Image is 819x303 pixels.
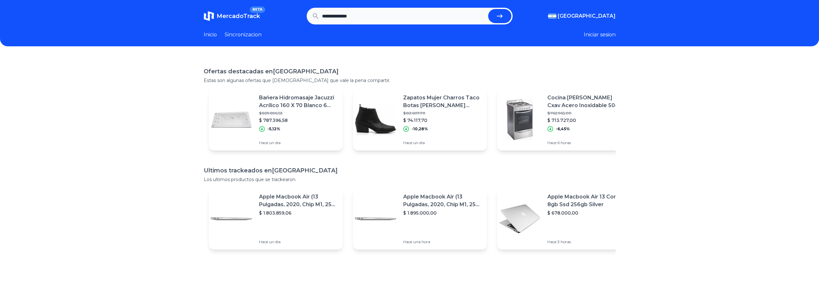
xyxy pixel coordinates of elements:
p: Apple Macbook Air (13 Pulgadas, 2020, Chip M1, 256 Gb De Ssd, 8 Gb De Ram) - Plata [403,193,482,208]
h1: Ultimos trackeados en [GEOGRAPHIC_DATA] [204,166,616,175]
p: Apple Macbook Air (13 Pulgadas, 2020, Chip M1, 256 Gb De Ssd, 8 Gb De Ram) - Plata [259,193,338,208]
a: Featured imageApple Macbook Air 13 Core I5 8gb Ssd 256gb Silver$ 678.000,00Hace 3 horas [497,188,631,250]
p: Hace 3 horas [547,239,626,244]
img: Argentina [548,14,556,19]
a: MercadoTrackBETA [204,11,260,21]
img: Featured image [353,196,398,241]
img: Featured image [209,196,254,241]
p: Bañera Hidromasaje Jacuzzi Acrílico 160 X 70 Blanco 6 Jets [259,94,338,109]
p: $ 829.896,53 [259,111,338,116]
img: Featured image [497,97,542,142]
a: Featured imageZapatos Mujer Charros Taco Botas [PERSON_NAME] Invierno 2019$ 82.607,70$ 74.117,70-... [353,89,487,151]
p: Los ultimos productos que se trackearon. [204,176,616,183]
img: Featured image [209,97,254,142]
button: [GEOGRAPHIC_DATA] [548,12,616,20]
button: Iniciar sesion [584,31,616,39]
p: $ 787.396,58 [259,117,338,124]
span: MercadoTrack [217,13,260,20]
img: Featured image [497,196,542,241]
p: Hace una hora [403,239,482,244]
p: Apple Macbook Air 13 Core I5 8gb Ssd 256gb Silver [547,193,626,208]
p: Hace un día [403,140,482,145]
span: BETA [250,6,265,13]
p: Zapatos Mujer Charros Taco Botas [PERSON_NAME] Invierno 2019 [403,94,482,109]
p: $ 713.727,00 [547,117,626,124]
p: -5,12% [267,126,280,132]
p: Cocina [PERSON_NAME] Cxav Acero Inoxidable 50cm Multigas 58l Color Plateado [547,94,626,109]
a: Featured imageBañera Hidromasaje Jacuzzi Acrílico 160 X 70 Blanco 6 Jets$ 829.896,53$ 787.396,58-... [209,89,343,151]
h1: Ofertas destacadas en [GEOGRAPHIC_DATA] [204,67,616,76]
p: -10,28% [412,126,428,132]
p: Hace un día [259,239,338,244]
p: $ 82.607,70 [403,111,482,116]
img: Featured image [353,97,398,142]
p: $ 678.000,00 [547,210,626,216]
a: Sincronizacion [225,31,262,39]
a: Featured imageCocina [PERSON_NAME] Cxav Acero Inoxidable 50cm Multigas 58l Color Plateado$ 762.96... [497,89,631,151]
p: Estas son algunas ofertas que [DEMOGRAPHIC_DATA] que vale la pena compartir. [204,77,616,84]
p: -6,45% [556,126,570,132]
p: $ 1.895.000,00 [403,210,482,216]
p: Hace un día [259,140,338,145]
a: Featured imageApple Macbook Air (13 Pulgadas, 2020, Chip M1, 256 Gb De Ssd, 8 Gb De Ram) - Plata$... [353,188,487,250]
span: [GEOGRAPHIC_DATA] [558,12,616,20]
img: MercadoTrack [204,11,214,21]
p: $ 1.803.859,06 [259,210,338,216]
a: Inicio [204,31,217,39]
p: Hace 6 horas [547,140,626,145]
p: $ 74.117,70 [403,117,482,124]
p: $ 762.965,00 [547,111,626,116]
a: Featured imageApple Macbook Air (13 Pulgadas, 2020, Chip M1, 256 Gb De Ssd, 8 Gb De Ram) - Plata$... [209,188,343,250]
